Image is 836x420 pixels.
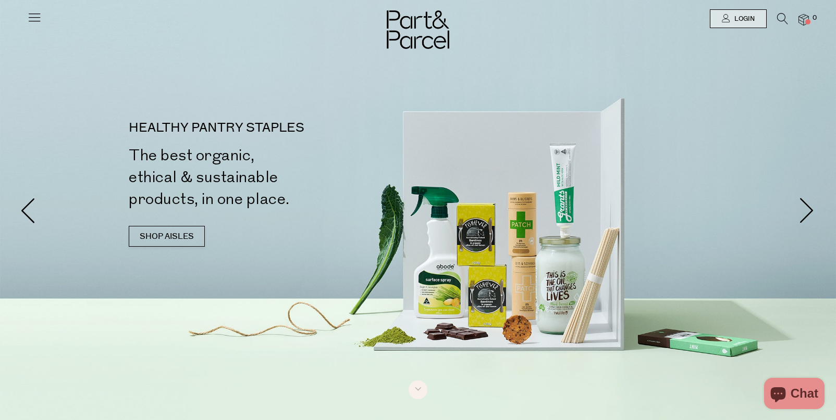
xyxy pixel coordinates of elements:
a: Login [710,9,767,28]
span: Login [732,15,755,23]
span: 0 [810,14,819,23]
h2: The best organic, ethical & sustainable products, in one place. [129,145,422,210]
inbox-online-store-chat: Shopify online store chat [761,378,828,412]
a: SHOP AISLES [129,226,205,247]
a: 0 [798,14,809,25]
p: HEALTHY PANTRY STAPLES [129,122,422,134]
img: Part&Parcel [387,10,449,49]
